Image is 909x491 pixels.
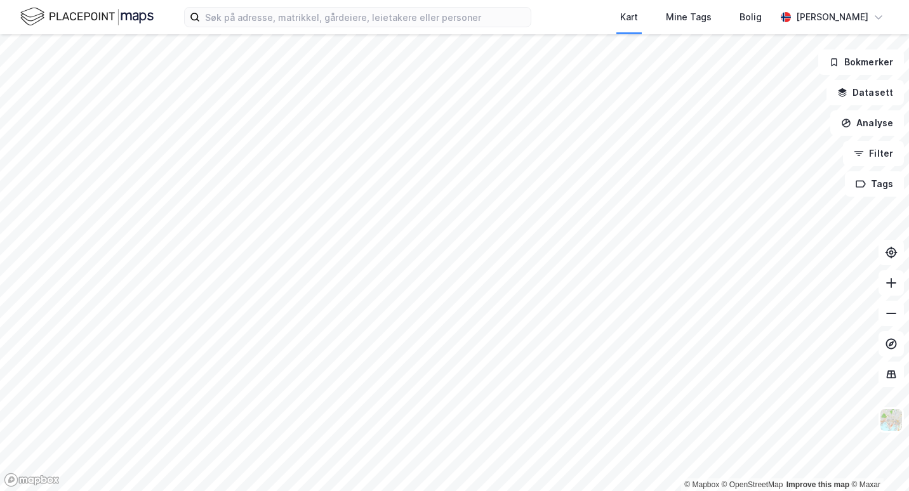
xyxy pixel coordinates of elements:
a: OpenStreetMap [722,480,783,489]
iframe: Chat Widget [846,430,909,491]
img: logo.f888ab2527a4732fd821a326f86c7f29.svg [20,6,154,28]
button: Tags [845,171,904,197]
div: [PERSON_NAME] [796,10,868,25]
button: Filter [843,141,904,166]
button: Bokmerker [818,49,904,75]
a: Mapbox [684,480,719,489]
button: Analyse [830,110,904,136]
a: Improve this map [786,480,849,489]
img: Z [879,408,903,432]
button: Datasett [826,80,904,105]
input: Søk på adresse, matrikkel, gårdeiere, leietakere eller personer [200,8,531,27]
div: Kart [620,10,638,25]
div: Bolig [740,10,762,25]
div: Mine Tags [666,10,712,25]
a: Mapbox homepage [4,473,60,487]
